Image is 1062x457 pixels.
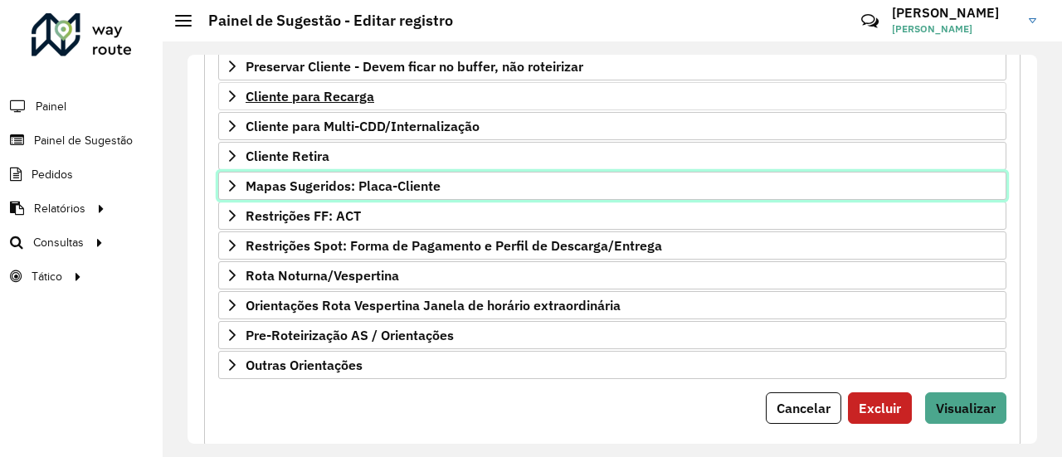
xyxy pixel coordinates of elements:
span: Pedidos [32,166,73,183]
a: Cliente Retira [218,142,1006,170]
span: Painel [36,98,66,115]
span: Consultas [33,234,84,251]
button: Cancelar [766,392,841,424]
a: Cliente para Multi-CDD/Internalização [218,112,1006,140]
span: Restrições FF: ACT [246,209,361,222]
button: Excluir [848,392,912,424]
span: Cliente Retira [246,149,329,163]
span: Cancelar [777,400,831,416]
a: Rota Noturna/Vespertina [218,261,1006,289]
span: Tático [32,268,62,285]
a: Restrições Spot: Forma de Pagamento e Perfil de Descarga/Entrega [218,231,1006,260]
span: Restrições Spot: Forma de Pagamento e Perfil de Descarga/Entrega [246,239,662,252]
a: Contato Rápido [852,3,888,39]
span: Excluir [859,400,901,416]
span: Pre-Roteirização AS / Orientações [246,328,454,342]
span: Relatórios [34,200,85,217]
span: Painel de Sugestão [34,132,133,149]
span: Mapas Sugeridos: Placa-Cliente [246,179,441,192]
a: Cliente para Recarga [218,82,1006,110]
h2: Painel de Sugestão - Editar registro [192,12,453,30]
span: Preservar Cliente - Devem ficar no buffer, não roteirizar [246,60,583,73]
span: Visualizar [936,400,996,416]
span: Cliente para Multi-CDD/Internalização [246,119,480,133]
a: Pre-Roteirização AS / Orientações [218,321,1006,349]
a: Preservar Cliente - Devem ficar no buffer, não roteirizar [218,52,1006,80]
span: Outras Orientações [246,358,363,372]
a: Mapas Sugeridos: Placa-Cliente [218,172,1006,200]
a: Outras Orientações [218,351,1006,379]
h3: [PERSON_NAME] [892,5,1016,21]
a: Orientações Rota Vespertina Janela de horário extraordinária [218,291,1006,319]
span: Cliente para Recarga [246,90,374,103]
a: Restrições FF: ACT [218,202,1006,230]
span: [PERSON_NAME] [892,22,1016,36]
span: Orientações Rota Vespertina Janela de horário extraordinária [246,299,621,312]
button: Visualizar [925,392,1006,424]
span: Rota Noturna/Vespertina [246,269,399,282]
